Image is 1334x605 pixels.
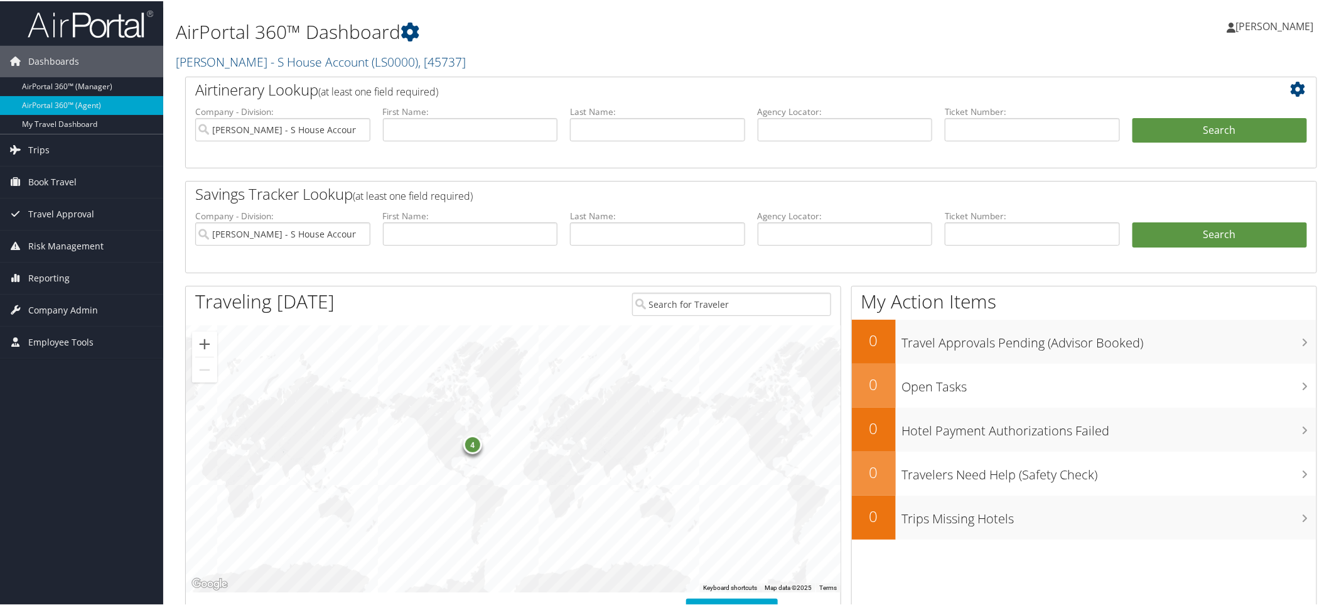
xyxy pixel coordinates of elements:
label: First Name: [383,209,558,221]
h2: 0 [852,504,896,526]
a: [PERSON_NAME] [1227,6,1326,44]
span: Trips [28,133,50,165]
label: Ticket Number: [945,104,1120,117]
h1: AirPortal 360™ Dashboard [176,18,943,44]
span: Book Travel [28,165,77,197]
a: Open this area in Google Maps (opens a new window) [189,575,230,591]
button: Zoom in [192,330,217,356]
a: Search [1132,221,1308,246]
input: search accounts [195,221,370,244]
label: Company - Division: [195,104,370,117]
button: Keyboard shortcuts [703,582,757,591]
span: Travel Approval [28,197,94,229]
h2: 0 [852,417,896,438]
h1: Traveling [DATE] [195,287,335,313]
span: (at least one field required) [318,84,438,97]
a: 0Hotel Payment Authorizations Failed [852,406,1317,450]
img: Google [189,575,230,591]
label: Agency Locator: [758,104,933,117]
h3: Travel Approvals Pending (Advisor Booked) [902,327,1317,351]
h2: Airtinerary Lookup [195,78,1213,99]
span: (at least one field required) [353,188,473,202]
input: Search for Traveler [632,292,832,315]
span: Dashboards [28,45,79,76]
span: Reporting [28,261,70,293]
a: 0Travel Approvals Pending (Advisor Booked) [852,319,1317,362]
label: Company - Division: [195,209,370,221]
img: airportal-logo.png [28,8,153,38]
h1: My Action Items [852,287,1317,313]
button: Search [1132,117,1308,142]
span: Employee Tools [28,325,94,357]
label: Ticket Number: [945,209,1120,221]
span: Company Admin [28,293,98,325]
h3: Open Tasks [902,371,1317,395]
span: Risk Management [28,229,104,261]
h3: Hotel Payment Authorizations Failed [902,415,1317,439]
h2: Savings Tracker Lookup [195,182,1213,204]
label: First Name: [383,104,558,117]
span: [PERSON_NAME] [1236,18,1314,32]
label: Agency Locator: [758,209,933,221]
a: [PERSON_NAME] - S House Account [176,52,466,69]
label: Last Name: [570,104,745,117]
h3: Trips Missing Hotels [902,503,1317,526]
label: Last Name: [570,209,745,221]
h3: Travelers Need Help (Safety Check) [902,459,1317,482]
a: Terms (opens in new tab) [819,583,837,590]
a: 0Travelers Need Help (Safety Check) [852,450,1317,494]
a: 0Open Tasks [852,362,1317,406]
h2: 0 [852,461,896,482]
button: Zoom out [192,356,217,381]
h2: 0 [852,373,896,394]
span: ( LS0000 ) [372,52,418,69]
a: 0Trips Missing Hotels [852,494,1317,538]
span: Map data ©2025 [765,583,812,590]
h2: 0 [852,329,896,350]
div: 4 [463,434,482,453]
span: , [ 45737 ] [418,52,466,69]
